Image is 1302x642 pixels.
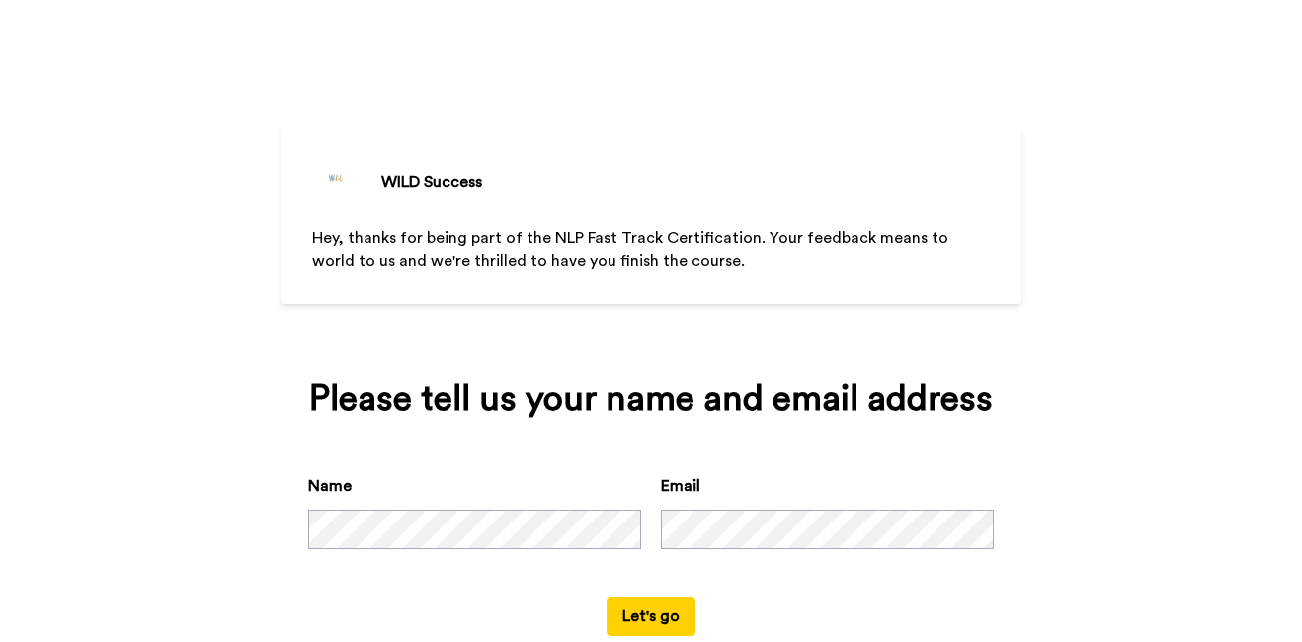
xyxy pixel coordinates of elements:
div: Please tell us your name and email address [308,379,994,419]
button: Let's go [607,597,695,636]
span: Hey, thanks for being part of the NLP Fast Track Certification. Your feedback means to world to u... [312,230,952,269]
label: Email [661,474,700,498]
label: Name [308,474,352,498]
div: WILD Success [381,170,482,194]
